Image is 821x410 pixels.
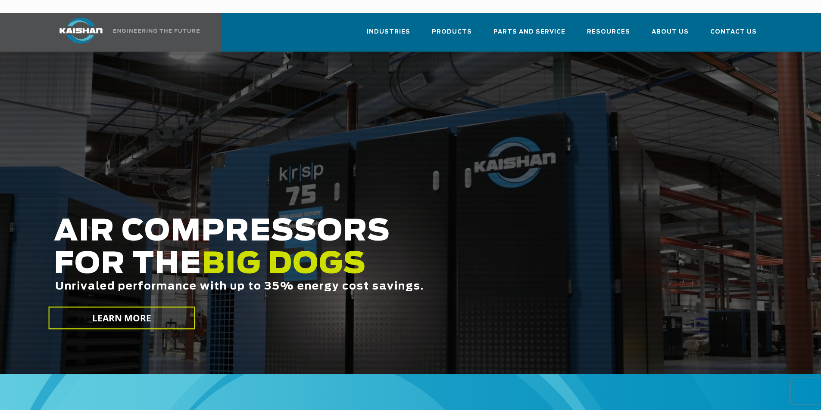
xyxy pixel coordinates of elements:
[55,281,424,292] span: Unrivaled performance with up to 35% energy cost savings.
[49,18,113,43] img: kaishan logo
[652,27,689,37] span: About Us
[113,29,200,33] img: Engineering the future
[652,21,689,50] a: About Us
[710,21,757,50] a: Contact Us
[49,13,201,52] a: Kaishan USA
[202,250,366,279] span: BIG DOGS
[54,216,647,319] h2: AIR COMPRESSORS FOR THE
[432,21,472,50] a: Products
[587,21,630,50] a: Resources
[493,27,565,37] span: Parts and Service
[432,27,472,37] span: Products
[48,307,195,330] a: LEARN MORE
[710,27,757,37] span: Contact Us
[587,27,630,37] span: Resources
[493,21,565,50] a: Parts and Service
[367,27,410,37] span: Industries
[367,21,410,50] a: Industries
[92,312,151,324] span: LEARN MORE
